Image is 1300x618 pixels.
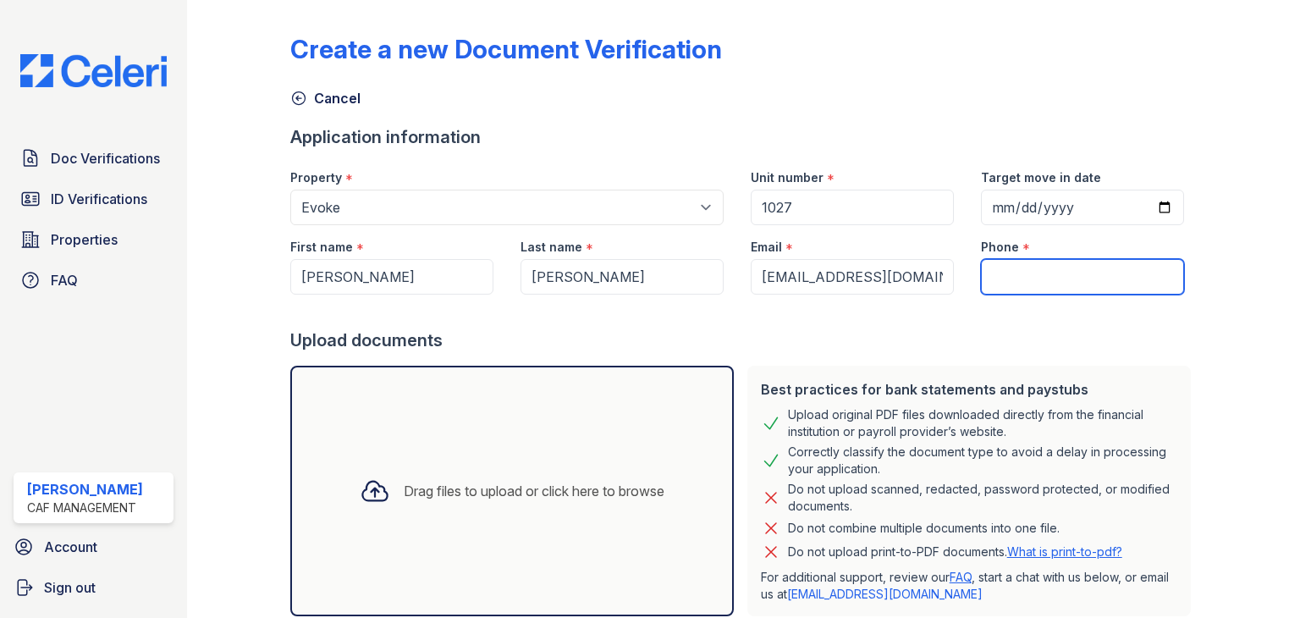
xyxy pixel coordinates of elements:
span: FAQ [51,270,78,290]
span: Properties [51,229,118,250]
div: Do not combine multiple documents into one file. [788,518,1060,538]
label: Phone [981,239,1019,256]
div: Drag files to upload or click here to browse [404,481,664,501]
div: Create a new Document Verification [290,34,722,64]
label: Property [290,169,342,186]
label: Email [751,239,782,256]
a: Doc Verifications [14,141,174,175]
div: [PERSON_NAME] [27,479,143,499]
p: Do not upload print-to-PDF documents. [788,544,1122,560]
div: CAF Management [27,499,143,516]
a: ID Verifications [14,182,174,216]
label: First name [290,239,353,256]
div: Best practices for bank statements and paystubs [761,379,1177,400]
a: FAQ [950,570,972,584]
div: Correctly classify the document type to avoid a delay in processing your application. [788,444,1177,477]
span: Sign out [44,577,96,598]
a: Properties [14,223,174,257]
span: ID Verifications [51,189,147,209]
a: Sign out [7,571,180,604]
a: Account [7,530,180,564]
a: [EMAIL_ADDRESS][DOMAIN_NAME] [787,587,983,601]
a: FAQ [14,263,174,297]
div: Upload documents [290,328,1198,352]
span: Account [44,537,97,557]
img: CE_Logo_Blue-a8612792a0a2168367f1c8372b55b34899dd931a85d93a1a3d3e32e68fde9ad4.png [7,54,180,87]
div: Application information [290,125,1198,149]
div: Upload original PDF files downloaded directly from the financial institution or payroll provider’... [788,406,1177,440]
a: Cancel [290,88,361,108]
label: Unit number [751,169,824,186]
a: What is print-to-pdf? [1007,544,1122,559]
label: Last name [521,239,582,256]
span: Doc Verifications [51,148,160,168]
div: Do not upload scanned, redacted, password protected, or modified documents. [788,481,1177,515]
label: Target move in date [981,169,1101,186]
p: For additional support, review our , start a chat with us below, or email us at [761,569,1177,603]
